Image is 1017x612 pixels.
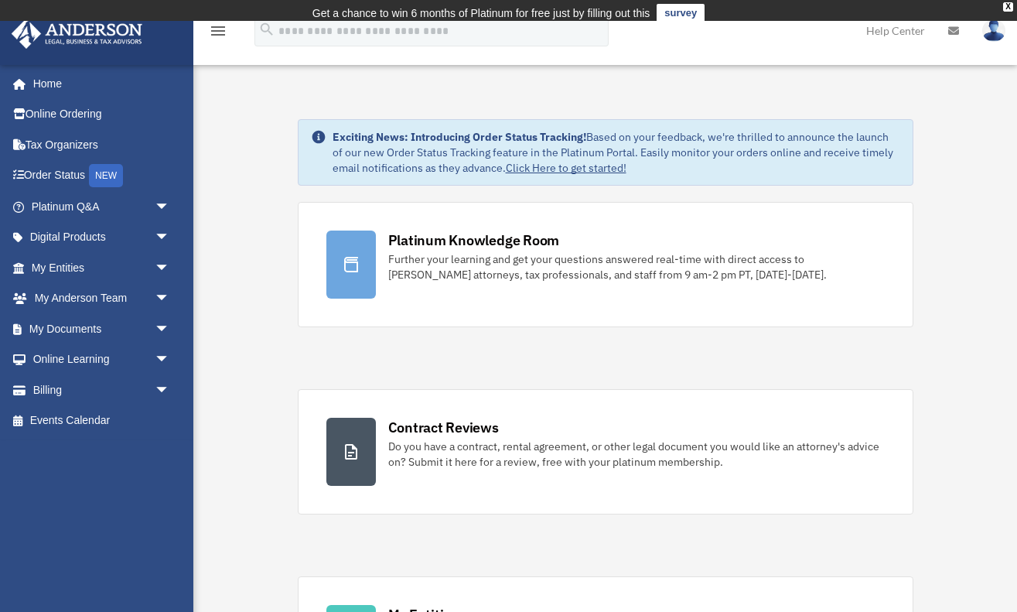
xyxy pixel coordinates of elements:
div: NEW [89,164,123,187]
span: arrow_drop_down [155,313,186,345]
a: My Anderson Teamarrow_drop_down [11,283,193,314]
a: Billingarrow_drop_down [11,374,193,405]
a: My Documentsarrow_drop_down [11,313,193,344]
a: Platinum Q&Aarrow_drop_down [11,191,193,222]
a: Platinum Knowledge Room Further your learning and get your questions answered real-time with dire... [298,202,913,327]
div: Contract Reviews [388,418,499,437]
a: My Entitiesarrow_drop_down [11,252,193,283]
div: Based on your feedback, we're thrilled to announce the launch of our new Order Status Tracking fe... [333,129,900,176]
img: Anderson Advisors Platinum Portal [7,19,147,49]
div: Do you have a contract, rental agreement, or other legal document you would like an attorney's ad... [388,439,885,470]
strong: Exciting News: Introducing Order Status Tracking! [333,130,586,144]
a: Digital Productsarrow_drop_down [11,222,193,253]
a: Online Learningarrow_drop_down [11,344,193,375]
div: Get a chance to win 6 months of Platinum for free just by filling out this [312,4,650,22]
div: Platinum Knowledge Room [388,231,560,250]
span: arrow_drop_down [155,374,186,406]
a: Events Calendar [11,405,193,436]
a: Tax Organizers [11,129,193,160]
span: arrow_drop_down [155,283,186,315]
a: survey [657,4,705,22]
a: menu [209,27,227,40]
i: search [258,21,275,38]
a: Online Ordering [11,99,193,130]
a: Home [11,68,186,99]
a: Contract Reviews Do you have a contract, rental agreement, or other legal document you would like... [298,389,913,515]
span: arrow_drop_down [155,252,186,284]
a: Order StatusNEW [11,160,193,192]
i: menu [209,22,227,40]
a: Click Here to get started! [506,161,626,175]
div: Further your learning and get your questions answered real-time with direct access to [PERSON_NAM... [388,251,885,282]
div: close [1003,2,1013,12]
img: User Pic [982,19,1005,42]
span: arrow_drop_down [155,344,186,376]
span: arrow_drop_down [155,222,186,254]
span: arrow_drop_down [155,191,186,223]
